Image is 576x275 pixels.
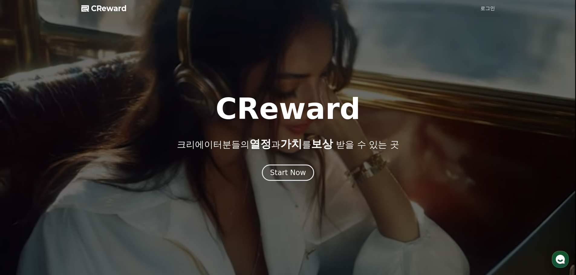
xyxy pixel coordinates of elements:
span: 보상 [311,138,333,150]
span: 설정 [93,200,101,205]
p: 크리에이터분들의 과 를 받을 수 있는 곳 [177,138,399,150]
h1: CReward [216,94,360,123]
button: Start Now [262,165,314,181]
a: 홈 [2,191,40,206]
a: CReward [81,4,127,13]
span: 열정 [249,138,271,150]
a: 로그인 [480,5,495,12]
a: Start Now [262,171,314,176]
span: 대화 [55,201,63,206]
div: Start Now [270,168,306,177]
a: 대화 [40,191,78,206]
span: 홈 [19,200,23,205]
span: 가치 [280,138,302,150]
a: 설정 [78,191,116,206]
span: CReward [91,4,127,13]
